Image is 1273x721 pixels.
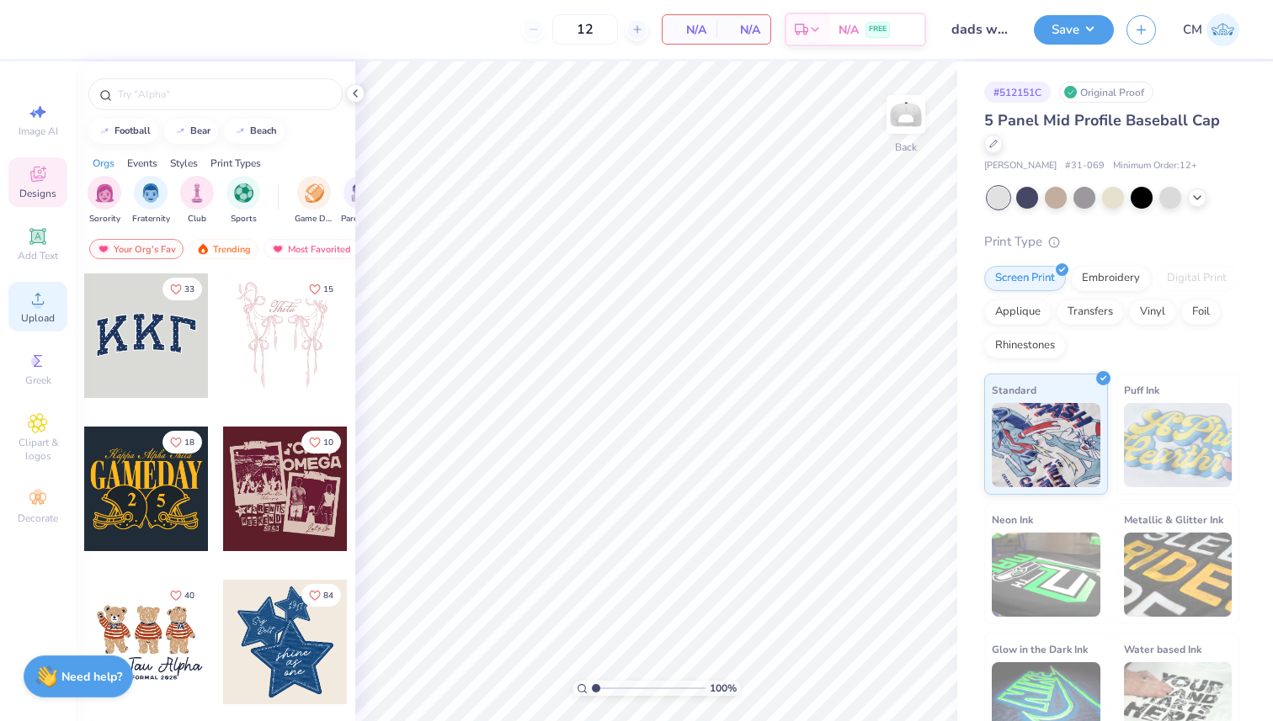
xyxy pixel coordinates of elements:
button: Like [162,431,202,453]
div: # 512151C [984,82,1051,103]
span: 40 [184,591,194,600]
span: Parent's Weekend [341,213,380,225]
span: Club [188,213,206,225]
span: Minimum Order: 12 + [1113,159,1197,173]
div: filter for Parent's Weekend [341,176,380,225]
div: Vinyl [1129,300,1176,325]
div: Orgs [93,156,115,171]
button: bear [164,119,218,144]
span: Sorority [89,213,120,225]
div: Foil [1181,300,1221,325]
button: Like [301,431,341,453]
span: 10 [323,438,333,447]
div: Most Favorited [264,239,359,259]
div: bear [190,126,210,135]
img: Back [889,98,923,131]
div: Print Types [210,156,261,171]
input: Try "Alpha" [116,86,332,103]
input: Untitled Design [939,13,1021,46]
span: 84 [323,591,333,600]
div: filter for Club [180,176,214,225]
button: Save [1034,15,1114,45]
div: filter for Sorority [88,176,121,225]
div: Back [895,140,917,155]
div: filter for Fraternity [132,176,170,225]
span: Puff Ink [1124,381,1159,399]
span: Water based Ink [1124,640,1201,658]
img: Puff Ink [1124,403,1233,487]
div: Styles [170,156,198,171]
div: Applique [984,300,1052,325]
img: trending.gif [196,243,210,255]
div: filter for Game Day [295,176,333,225]
div: Digital Print [1156,266,1238,291]
div: beach [250,126,277,135]
img: Metallic & Glitter Ink [1124,533,1233,617]
span: 18 [184,438,194,447]
img: Parent's Weekend Image [351,183,370,203]
span: Neon Ink [992,511,1033,528]
span: Add Text [18,249,58,262]
div: football [115,126,151,135]
span: 33 [184,285,194,294]
button: filter button [88,176,121,225]
button: Like [162,278,202,300]
span: FREE [869,24,887,35]
span: Fraternity [132,213,170,225]
strong: Need help? [61,669,122,685]
input: – – [552,14,618,45]
div: Embroidery [1071,266,1151,291]
div: Events [127,156,157,171]
img: most_fav.gif [271,243,285,255]
span: 15 [323,285,333,294]
button: filter button [226,176,260,225]
span: [PERSON_NAME] [984,159,1057,173]
span: Decorate [18,512,58,525]
img: Sorority Image [95,183,115,203]
img: trend_line.gif [173,126,187,136]
span: Greek [25,374,51,387]
button: filter button [180,176,214,225]
a: CM [1183,13,1239,46]
button: filter button [341,176,380,225]
span: Image AI [19,125,58,138]
span: Glow in the Dark Ink [992,640,1088,658]
div: Trending [189,239,258,259]
span: Sports [231,213,257,225]
span: Game Day [295,213,333,225]
span: Designs [19,187,56,200]
span: Upload [21,311,55,325]
button: Like [162,584,202,607]
span: CM [1183,20,1202,40]
img: trend_line.gif [233,126,247,136]
img: Sports Image [234,183,253,203]
span: N/A [839,21,859,39]
button: football [88,119,158,144]
img: Game Day Image [305,183,324,203]
span: 100 % [710,681,737,696]
div: Your Org's Fav [89,239,184,259]
div: Screen Print [984,266,1066,291]
button: Like [301,278,341,300]
div: Original Proof [1059,82,1153,103]
img: trend_line.gif [98,126,111,136]
div: filter for Sports [226,176,260,225]
button: beach [224,119,285,144]
span: N/A [673,21,706,39]
button: filter button [295,176,333,225]
span: 5 Panel Mid Profile Baseball Cap [984,110,1220,130]
div: Transfers [1057,300,1124,325]
span: Clipart & logos [8,436,67,463]
span: # 31-069 [1065,159,1105,173]
button: filter button [132,176,170,225]
div: Print Type [984,232,1239,252]
span: Standard [992,381,1036,399]
img: Neon Ink [992,533,1100,617]
img: Club Image [188,183,206,203]
div: Rhinestones [984,333,1066,358]
button: Like [301,584,341,607]
img: Standard [992,403,1100,487]
img: Fraternity Image [141,183,160,203]
img: most_fav.gif [97,243,110,255]
img: Courtney Mclachlan [1206,13,1239,46]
